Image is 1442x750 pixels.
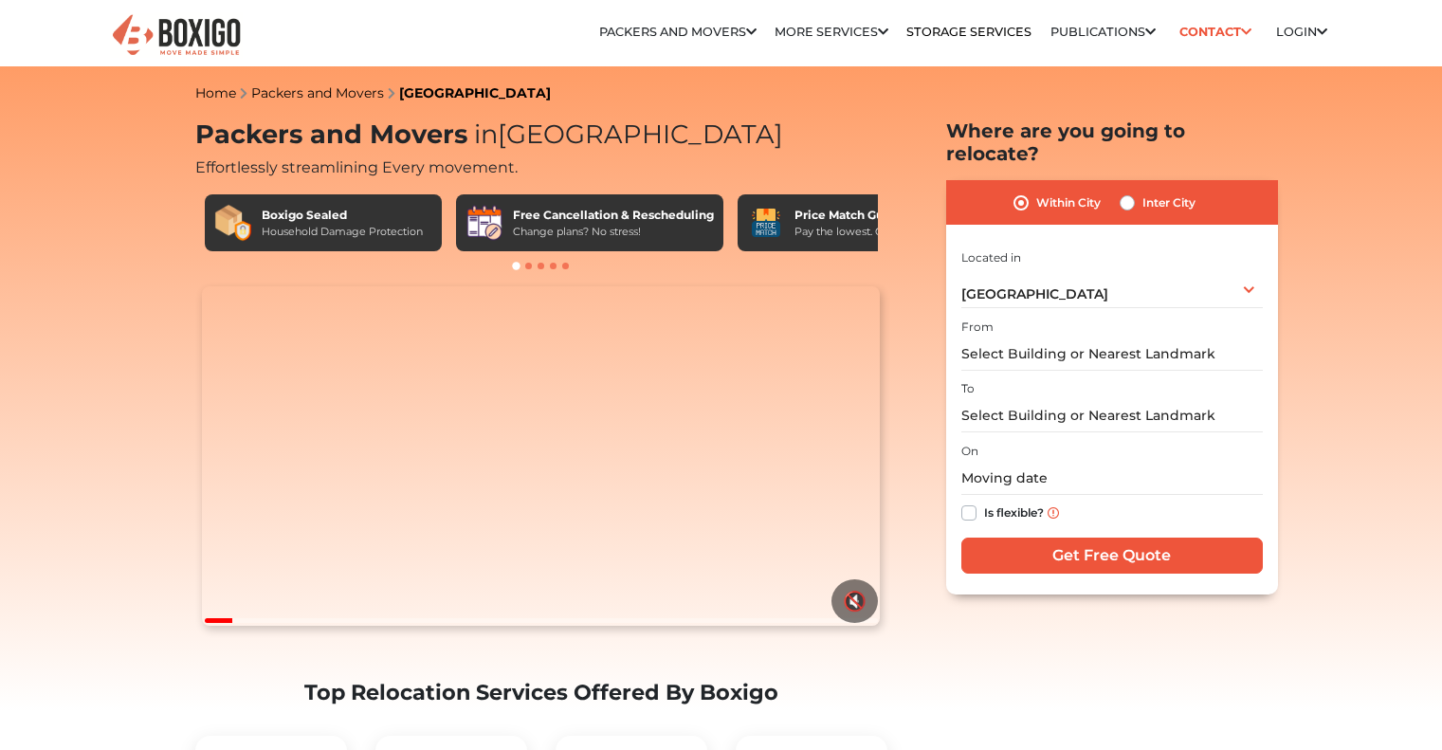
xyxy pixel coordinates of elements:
[1142,192,1196,214] label: Inter City
[775,25,888,39] a: More services
[262,207,423,224] div: Boxigo Sealed
[1048,507,1059,519] img: info
[747,204,785,242] img: Price Match Guarantee
[465,204,503,242] img: Free Cancellation & Rescheduling
[946,119,1278,165] h2: Where are you going to relocate?
[906,25,1031,39] a: Storage Services
[961,443,978,460] label: On
[513,207,714,224] div: Free Cancellation & Rescheduling
[794,224,939,240] div: Pay the lowest. Guaranteed!
[474,119,498,150] span: in
[1036,192,1101,214] label: Within City
[262,224,423,240] div: Household Damage Protection
[961,249,1021,266] label: Located in
[961,538,1263,574] input: Get Free Quote
[599,25,757,39] a: Packers and Movers
[984,502,1044,521] label: Is flexible?
[467,119,783,150] span: [GEOGRAPHIC_DATA]
[195,119,887,151] h1: Packers and Movers
[1050,25,1156,39] a: Publications
[214,204,252,242] img: Boxigo Sealed
[195,158,518,176] span: Effortlessly streamlining Every movement.
[961,338,1263,371] input: Select Building or Nearest Landmark
[961,399,1263,432] input: Select Building or Nearest Landmark
[961,285,1108,302] span: [GEOGRAPHIC_DATA]
[110,12,243,59] img: Boxigo
[961,319,994,336] label: From
[251,84,384,101] a: Packers and Movers
[195,84,236,101] a: Home
[399,84,551,101] a: [GEOGRAPHIC_DATA]
[513,224,714,240] div: Change plans? No stress!
[1174,17,1258,46] a: Contact
[195,680,887,705] h2: Top Relocation Services Offered By Boxigo
[794,207,939,224] div: Price Match Guarantee
[831,579,878,623] button: 🔇
[1276,25,1327,39] a: Login
[961,380,975,397] label: To
[961,462,1263,495] input: Moving date
[202,286,880,626] video: Your browser does not support the video tag.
